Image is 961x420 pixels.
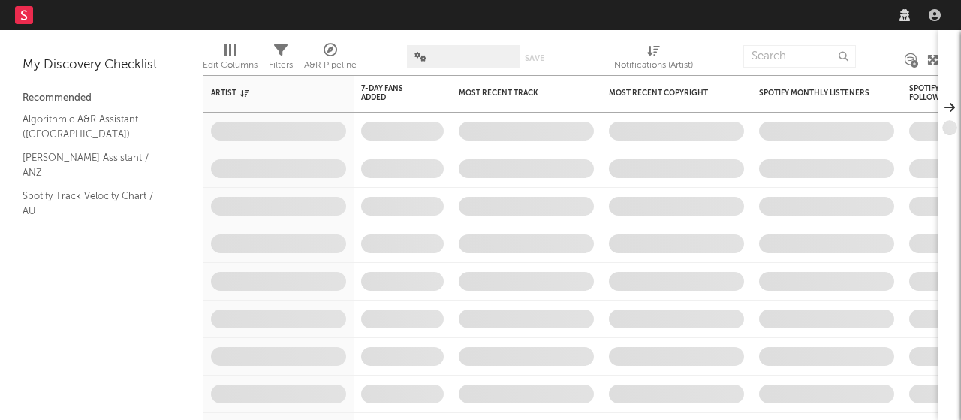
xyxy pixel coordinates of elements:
[269,38,293,81] div: Filters
[609,89,722,98] div: Most Recent Copyright
[614,38,693,81] div: Notifications (Artist)
[23,111,165,142] a: Algorithmic A&R Assistant ([GEOGRAPHIC_DATA])
[23,89,180,107] div: Recommended
[759,89,872,98] div: Spotify Monthly Listeners
[304,38,357,81] div: A&R Pipeline
[614,56,693,74] div: Notifications (Artist)
[23,56,180,74] div: My Discovery Checklist
[459,89,571,98] div: Most Recent Track
[23,188,165,219] a: Spotify Track Velocity Chart / AU
[361,84,421,102] span: 7-Day Fans Added
[269,56,293,74] div: Filters
[304,56,357,74] div: A&R Pipeline
[203,56,258,74] div: Edit Columns
[23,150,165,180] a: [PERSON_NAME] Assistant / ANZ
[203,38,258,81] div: Edit Columns
[211,89,324,98] div: Artist
[743,45,856,68] input: Search...
[525,54,544,62] button: Save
